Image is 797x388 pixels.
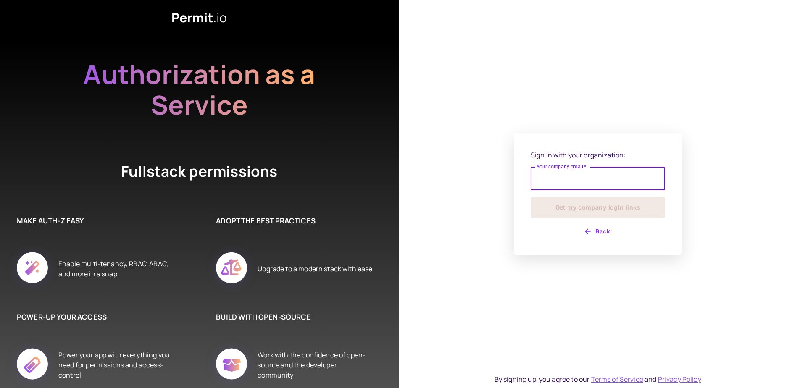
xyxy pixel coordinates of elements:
[90,161,308,182] h4: Fullstack permissions
[658,375,701,384] a: Privacy Policy
[216,215,373,226] h6: ADOPT THE BEST PRACTICES
[258,243,372,295] div: Upgrade to a modern stack with ease
[17,312,174,322] h6: POWER-UP YOUR ACCESS
[537,163,587,170] label: Your company email
[531,197,665,218] button: Get my company login links
[56,59,342,120] h2: Authorization as a Service
[17,215,174,226] h6: MAKE AUTH-Z EASY
[531,225,665,238] button: Back
[591,375,643,384] a: Terms of Service
[58,243,174,295] div: Enable multi-tenancy, RBAC, ABAC, and more in a snap
[495,374,701,384] div: By signing up, you agree to our and
[216,312,373,322] h6: BUILD WITH OPEN-SOURCE
[531,150,665,160] p: Sign in with your organization:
